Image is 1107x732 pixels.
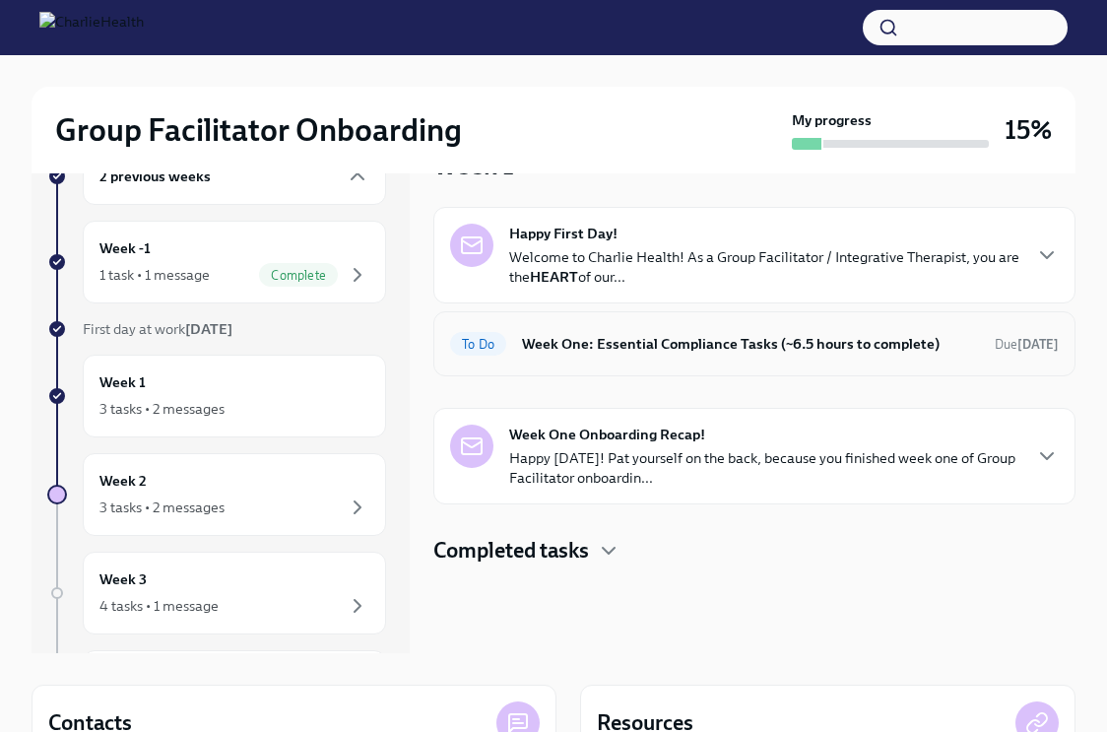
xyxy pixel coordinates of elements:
[1005,112,1052,148] h3: 15%
[99,265,210,285] div: 1 task • 1 message
[995,337,1059,352] span: Due
[83,148,386,205] div: 2 previous weeks
[55,110,462,150] h2: Group Facilitator Onboarding
[47,319,386,339] a: First day at work[DATE]
[99,470,147,492] h6: Week 2
[509,247,1019,287] p: Welcome to Charlie Health! As a Group Facilitator / Integrative Therapist, you are the of our...
[509,224,618,243] strong: Happy First Day!
[47,355,386,437] a: Week 13 tasks • 2 messages
[450,328,1059,360] a: To DoWeek One: Essential Compliance Tasks (~6.5 hours to complete)Due[DATE]
[433,536,1075,566] div: Completed tasks
[47,453,386,536] a: Week 23 tasks • 2 messages
[185,320,232,338] strong: [DATE]
[450,337,506,352] span: To Do
[522,333,979,355] h6: Week One: Essential Compliance Tasks (~6.5 hours to complete)
[47,552,386,634] a: Week 34 tasks • 1 message
[509,448,1019,488] p: Happy [DATE]! Pat yourself on the back, because you finished week one of Group Facilitator onboar...
[99,237,151,259] h6: Week -1
[99,166,211,187] h6: 2 previous weeks
[995,335,1059,354] span: August 18th, 2025 10:00
[509,425,705,444] strong: Week One Onboarding Recap!
[99,399,225,419] div: 3 tasks • 2 messages
[83,320,232,338] span: First day at work
[99,371,146,393] h6: Week 1
[39,12,144,43] img: CharlieHealth
[1017,337,1059,352] strong: [DATE]
[99,596,219,616] div: 4 tasks • 1 message
[99,498,225,517] div: 3 tasks • 2 messages
[530,268,578,286] strong: HEART
[259,268,338,283] span: Complete
[792,110,872,130] strong: My progress
[99,568,147,590] h6: Week 3
[433,536,589,566] h4: Completed tasks
[47,221,386,303] a: Week -11 task • 1 messageComplete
